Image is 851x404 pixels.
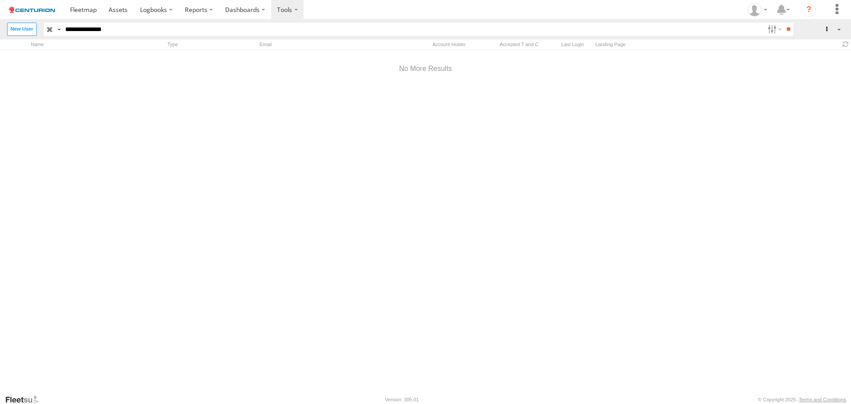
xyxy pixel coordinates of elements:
label: Search Query [55,23,62,35]
a: Visit our Website [5,395,46,404]
div: Last Login [556,40,589,49]
div: © Copyright 2025 - [758,397,846,402]
i: ? [802,3,816,17]
div: Version: 305.01 [385,397,419,402]
div: Name [28,40,161,49]
div: Type [165,40,254,49]
span: Refresh [840,40,851,49]
div: Email [257,40,412,49]
div: Account Holder [416,40,482,49]
label: Search Filter Options [764,23,783,35]
label: Create New User [7,23,37,35]
div: Has user accepted Terms and Conditions [486,40,552,49]
img: logo.svg [9,7,55,13]
a: Terms and Conditions [799,397,846,402]
div: Landing Page [593,40,837,49]
div: John Maglantay [745,3,770,16]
